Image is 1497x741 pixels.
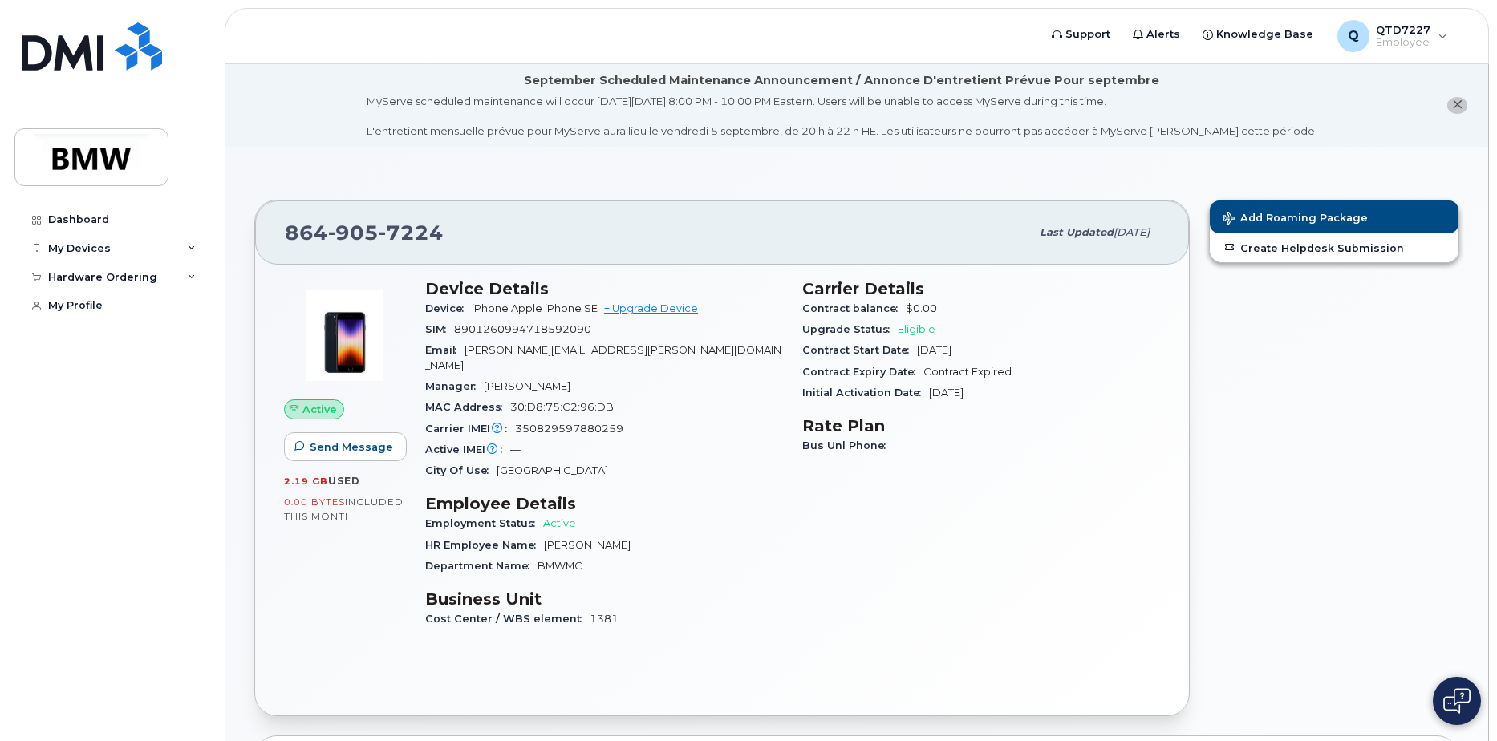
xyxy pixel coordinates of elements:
span: Bus Unl Phone [802,439,894,451]
span: 2.19 GB [284,476,328,487]
span: 350829597880259 [515,423,623,435]
span: Add Roaming Package [1223,212,1368,227]
span: Carrier IMEI [425,423,515,435]
span: Contract Expired [923,366,1012,378]
span: Contract Expiry Date [802,366,923,378]
span: [DATE] [929,387,964,399]
span: BMWMC [538,560,582,572]
span: Last updated [1040,226,1114,238]
span: Device [425,302,472,314]
span: Initial Activation Date [802,387,929,399]
h3: Carrier Details [802,279,1160,298]
span: City Of Use [425,464,497,476]
span: Contract Start Date [802,344,917,356]
a: Create Helpdesk Submission [1210,233,1458,262]
span: used [328,475,360,487]
span: — [510,443,521,456]
span: 8901260994718592090 [454,323,591,335]
span: Eligible [898,323,935,335]
span: $0.00 [906,302,937,314]
span: Department Name [425,560,538,572]
span: Send Message [310,439,393,455]
h3: Device Details [425,279,783,298]
span: [DATE] [917,344,951,356]
h3: Employee Details [425,494,783,513]
span: Contract balance [802,302,906,314]
span: SIM [425,323,454,335]
span: 864 [285,221,444,245]
span: included this month [284,496,404,522]
span: Active [302,402,337,417]
span: [PERSON_NAME][EMAIL_ADDRESS][PERSON_NAME][DOMAIN_NAME] [425,344,781,370]
span: [DATE] [1114,226,1150,238]
span: Manager [425,380,484,392]
span: Cost Center / WBS element [425,613,590,625]
button: Add Roaming Package [1210,200,1458,233]
span: [PERSON_NAME] [544,539,631,551]
a: + Upgrade Device [604,302,698,314]
span: Active [543,517,576,529]
span: [PERSON_NAME] [484,380,570,392]
h3: Business Unit [425,589,783,609]
span: 0.00 Bytes [284,496,345,508]
span: Employment Status [425,517,543,529]
span: iPhone Apple iPhone SE [472,302,598,314]
h3: Rate Plan [802,416,1160,435]
span: Active IMEI [425,443,510,456]
span: 7224 [379,221,444,245]
div: MyServe scheduled maintenance will occur [DATE][DATE] 8:00 PM - 10:00 PM Eastern. Users will be u... [367,94,1317,139]
span: 30:D8:75:C2:96:DB [510,401,614,413]
span: 905 [328,221,379,245]
span: [GEOGRAPHIC_DATA] [497,464,608,476]
span: HR Employee Name [425,539,544,551]
img: Open chat [1443,688,1471,714]
button: close notification [1447,97,1467,114]
span: Upgrade Status [802,323,898,335]
span: MAC Address [425,401,510,413]
div: September Scheduled Maintenance Announcement / Annonce D'entretient Prévue Pour septembre [524,72,1159,89]
span: 1381 [590,613,619,625]
img: image20231002-3703462-10zne2t.jpeg [297,287,393,383]
button: Send Message [284,432,407,461]
span: Email [425,344,465,356]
